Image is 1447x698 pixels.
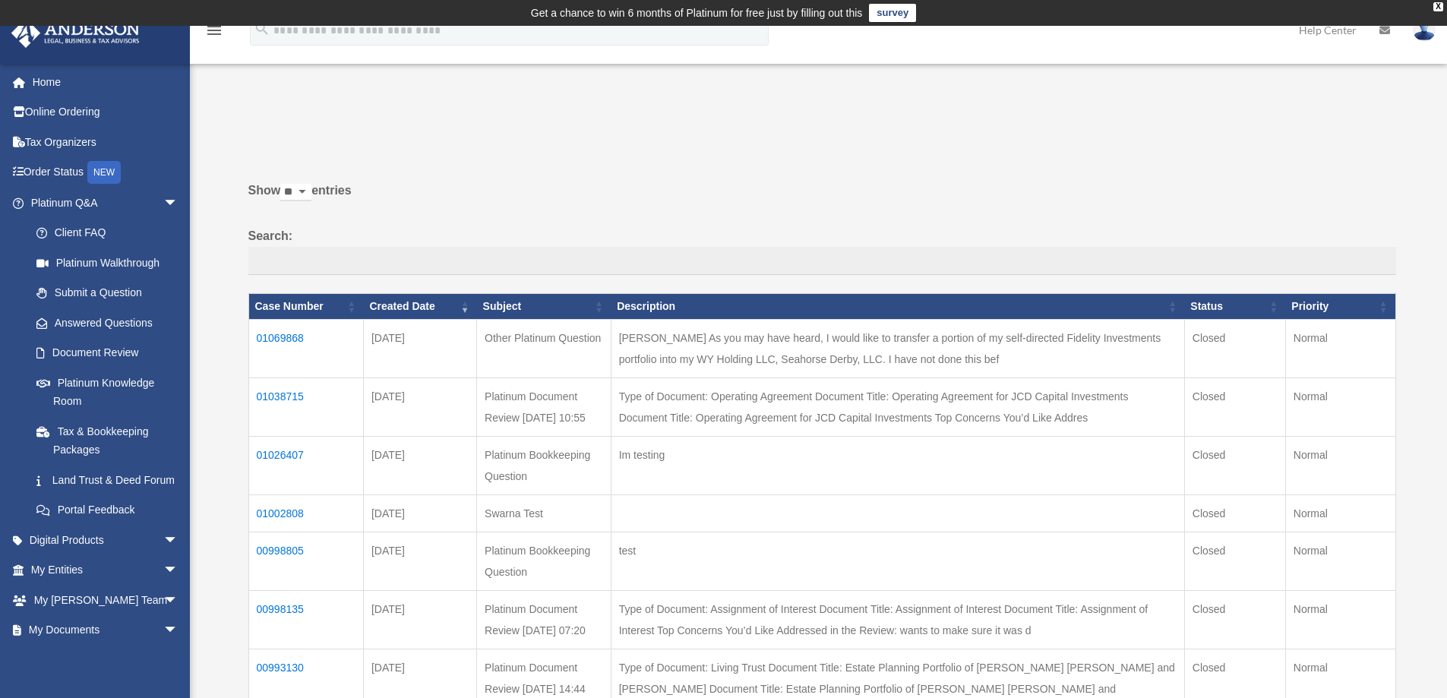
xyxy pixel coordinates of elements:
[1285,436,1395,494] td: Normal
[11,555,201,586] a: My Entitiesarrow_drop_down
[1285,494,1395,532] td: Normal
[1184,590,1285,649] td: Closed
[1285,532,1395,590] td: Normal
[1433,2,1443,11] div: close
[248,294,363,320] th: Case Number: activate to sort column ascending
[1285,590,1395,649] td: Normal
[363,532,476,590] td: [DATE]
[11,525,201,555] a: Digital Productsarrow_drop_down
[611,532,1184,590] td: test
[1184,294,1285,320] th: Status: activate to sort column ascending
[21,278,194,308] a: Submit a Question
[11,585,201,615] a: My [PERSON_NAME] Teamarrow_drop_down
[248,590,363,649] td: 00998135
[11,645,201,675] a: Online Learningarrow_drop_down
[205,27,223,39] a: menu
[531,4,863,22] div: Get a chance to win 6 months of Platinum for free just by filling out this
[21,308,186,338] a: Answered Questions
[363,294,476,320] th: Created Date: activate to sort column ascending
[363,319,476,377] td: [DATE]
[163,555,194,586] span: arrow_drop_down
[11,127,201,157] a: Tax Organizers
[11,188,194,218] a: Platinum Q&Aarrow_drop_down
[163,188,194,219] span: arrow_drop_down
[21,495,194,526] a: Portal Feedback
[1184,532,1285,590] td: Closed
[163,525,194,556] span: arrow_drop_down
[363,494,476,532] td: [DATE]
[477,532,611,590] td: Platinum Bookkeeping Question
[248,532,363,590] td: 00998805
[248,247,1396,276] input: Search:
[248,436,363,494] td: 01026407
[611,294,1184,320] th: Description: activate to sort column ascending
[87,161,121,184] div: NEW
[1184,494,1285,532] td: Closed
[21,218,194,248] a: Client FAQ
[1285,377,1395,436] td: Normal
[477,319,611,377] td: Other Platinum Question
[11,157,201,188] a: Order StatusNEW
[611,319,1184,377] td: [PERSON_NAME] As you may have heard, I would like to transfer a portion of my self-directed Fidel...
[363,436,476,494] td: [DATE]
[7,18,144,48] img: Anderson Advisors Platinum Portal
[477,590,611,649] td: Platinum Document Review [DATE] 07:20
[477,294,611,320] th: Subject: activate to sort column ascending
[869,4,916,22] a: survey
[163,645,194,676] span: arrow_drop_down
[1285,319,1395,377] td: Normal
[248,494,363,532] td: 01002808
[11,67,201,97] a: Home
[477,494,611,532] td: Swarna Test
[477,436,611,494] td: Platinum Bookkeeping Question
[363,377,476,436] td: [DATE]
[477,377,611,436] td: Platinum Document Review [DATE] 10:55
[163,585,194,616] span: arrow_drop_down
[611,590,1184,649] td: Type of Document: Assignment of Interest Document Title: Assignment of Interest Document Title: A...
[1184,319,1285,377] td: Closed
[1413,19,1436,41] img: User Pic
[611,436,1184,494] td: Im testing
[248,226,1396,276] label: Search:
[363,590,476,649] td: [DATE]
[21,368,194,416] a: Platinum Knowledge Room
[21,248,194,278] a: Platinum Walkthrough
[205,21,223,39] i: menu
[254,21,270,37] i: search
[248,180,1396,216] label: Show entries
[11,97,201,128] a: Online Ordering
[248,377,363,436] td: 01038715
[163,615,194,646] span: arrow_drop_down
[21,465,194,495] a: Land Trust & Deed Forum
[21,338,194,368] a: Document Review
[1285,294,1395,320] th: Priority: activate to sort column ascending
[11,615,201,646] a: My Documentsarrow_drop_down
[611,377,1184,436] td: Type of Document: Operating Agreement Document Title: Operating Agreement for JCD Capital Investm...
[280,184,311,201] select: Showentries
[1184,377,1285,436] td: Closed
[248,319,363,377] td: 01069868
[21,416,194,465] a: Tax & Bookkeeping Packages
[1184,436,1285,494] td: Closed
